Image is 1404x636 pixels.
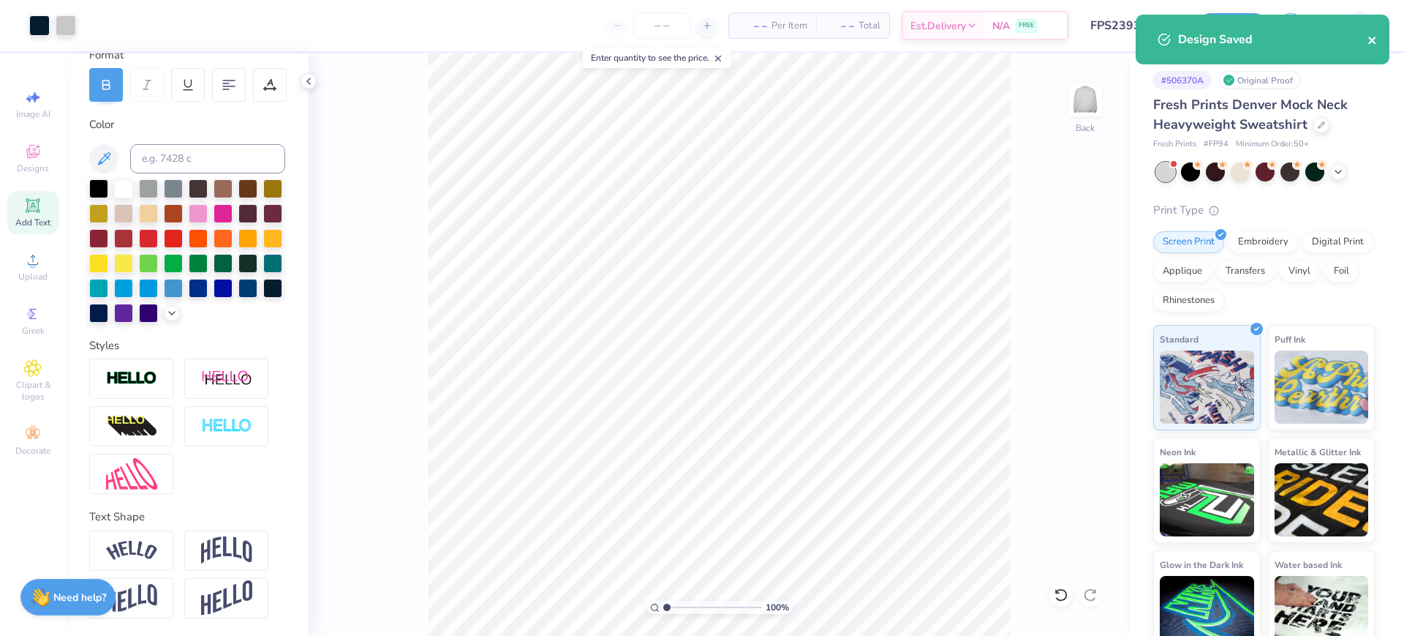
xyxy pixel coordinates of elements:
span: Puff Ink [1275,332,1305,347]
img: Back [1071,85,1100,114]
span: Fresh Prints [1153,138,1196,151]
span: Clipart & logos [7,379,58,403]
div: Digital Print [1302,231,1373,253]
div: Rhinestones [1153,290,1224,312]
strong: Need help? [53,591,106,605]
div: Foil [1324,261,1359,283]
img: Metallic & Glitter Ink [1275,463,1369,536]
div: Embroidery [1228,231,1298,253]
img: Arch [201,536,252,564]
span: FREE [1019,20,1034,31]
input: Untitled Design [1079,11,1187,40]
img: Arc [106,541,157,561]
span: – – [825,18,854,34]
div: Styles [89,337,285,354]
img: Flag [106,584,157,613]
span: Fresh Prints Denver Mock Neck Heavyweight Sweatshirt [1153,96,1348,133]
span: – – [738,18,767,34]
img: Neon Ink [1160,463,1254,536]
span: Designs [17,162,49,174]
span: Minimum Order: 50 + [1236,138,1309,151]
span: Est. Delivery [910,18,966,34]
img: Puff Ink [1275,351,1369,424]
button: close [1367,31,1378,48]
span: N/A [992,18,1010,34]
div: Back [1076,121,1095,135]
span: 100 % [766,601,789,614]
img: Free Distort [106,458,157,490]
div: Transfers [1216,261,1275,283]
img: Shadow [201,370,252,388]
div: Text Shape [89,509,285,525]
div: Enter quantity to see the price. [583,48,731,68]
span: # FP94 [1204,138,1228,151]
span: Total [858,18,880,34]
span: Decorate [15,445,50,457]
img: Standard [1160,351,1254,424]
span: Metallic & Glitter Ink [1275,444,1361,460]
span: Water based Ink [1275,557,1342,572]
div: Design Saved [1178,31,1367,48]
input: – – [633,12,690,39]
span: Greek [22,325,45,337]
img: Stroke [106,370,157,387]
span: Neon Ink [1160,444,1196,460]
span: Image AI [16,108,50,120]
div: Format [89,47,287,64]
img: Rise [201,580,252,616]
span: Per Item [771,18,807,34]
div: # 506370A [1153,71,1212,89]
div: Screen Print [1153,231,1224,253]
span: Standard [1160,332,1199,347]
div: Print Type [1153,202,1375,219]
span: Glow in the Dark Ink [1160,557,1243,572]
img: 3d Illusion [106,415,157,438]
span: Upload [18,271,48,283]
div: Vinyl [1279,261,1320,283]
img: Negative Space [201,418,252,435]
div: Original Proof [1219,71,1301,89]
div: Applique [1153,261,1212,283]
input: e.g. 7428 c [130,144,285,173]
div: Color [89,116,285,133]
span: Add Text [15,217,50,228]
